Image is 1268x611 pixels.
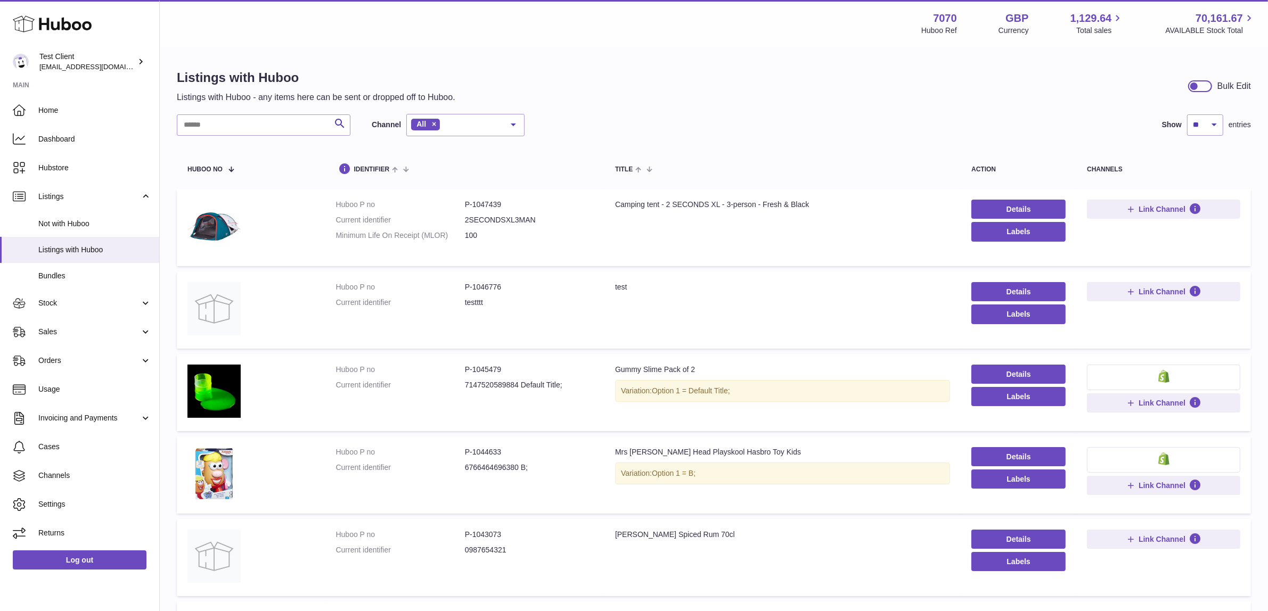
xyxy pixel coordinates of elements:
p: Listings with Huboo - any items here can be sent or dropped off to Huboo. [177,92,455,103]
span: identifier [354,166,390,173]
a: 1,129.64 Total sales [1070,11,1124,36]
strong: 7070 [933,11,957,26]
span: Link Channel [1139,398,1185,408]
img: shopify-small.png [1158,370,1169,383]
dt: Huboo P no [336,447,465,457]
dd: P-1047439 [465,200,594,210]
div: Camping tent - 2 SECONDS XL - 3-person - Fresh & Black [615,200,950,210]
span: Stock [38,298,140,308]
span: Home [38,105,151,115]
div: Huboo Ref [921,26,957,36]
img: internalAdmin-7070@internal.huboo.com [13,54,29,70]
span: Huboo no [187,166,223,173]
span: Bundles [38,271,151,281]
div: Variation: [615,463,950,484]
div: Gummy Slime Pack of 2 [615,365,950,375]
div: test [615,282,950,292]
span: Cases [38,442,151,452]
a: Log out [13,550,146,569]
span: 1,129.64 [1070,11,1112,26]
div: Mrs [PERSON_NAME] Head Playskool Hasbro Toy Kids [615,447,950,457]
button: Labels [971,552,1066,571]
strong: GBP [1005,11,1028,26]
img: shopify-small.png [1158,452,1169,465]
dd: P-1043073 [465,530,594,540]
span: Settings [38,499,151,509]
div: Currency [999,26,1029,36]
label: Show [1162,120,1182,130]
div: [PERSON_NAME] Spiced Rum 70cl [615,530,950,540]
dt: Huboo P no [336,200,465,210]
button: Link Channel [1087,530,1240,549]
img: test [187,282,241,335]
dd: P-1044633 [465,447,594,457]
button: Labels [971,469,1066,489]
div: action [971,166,1066,173]
div: Bulk Edit [1217,80,1251,92]
span: Usage [38,384,151,394]
a: Details [971,200,1066,219]
button: Link Channel [1087,282,1240,301]
span: Channels [38,470,151,481]
div: Test Client [39,52,135,72]
span: Listings with Huboo [38,245,151,255]
dt: Current identifier [336,545,465,555]
span: Total sales [1076,26,1124,36]
span: All [416,120,426,128]
span: 70,161.67 [1196,11,1243,26]
a: Details [971,530,1066,549]
img: Mrs Potato Head Playskool Hasbro Toy Kids [187,447,241,500]
span: Link Channel [1139,204,1185,214]
dt: Current identifier [336,298,465,308]
dt: Current identifier [336,463,465,473]
span: Option 1 = B; [652,469,696,477]
a: 70,161.67 AVAILABLE Stock Total [1165,11,1255,36]
label: Channel [372,120,401,130]
dt: Huboo P no [336,530,465,540]
span: Option 1 = Default Title; [652,386,730,395]
dt: Minimum Life On Receipt (MLOR) [336,230,465,241]
div: Variation: [615,380,950,402]
span: title [615,166,633,173]
button: Labels [971,222,1066,241]
div: channels [1087,166,1240,173]
span: [EMAIL_ADDRESS][DOMAIN_NAME] [39,62,157,71]
span: Link Channel [1139,534,1185,544]
span: Not with Huboo [38,219,151,229]
dt: Huboo P no [336,365,465,375]
dt: Huboo P no [336,282,465,292]
dd: 7147520589884 Default Title; [465,380,594,390]
dd: 2SECONDSXL3MAN [465,215,594,225]
span: entries [1229,120,1251,130]
span: AVAILABLE Stock Total [1165,26,1255,36]
button: Link Channel [1087,393,1240,412]
span: Sales [38,327,140,337]
button: Labels [971,387,1066,406]
dd: 6766464696380 B; [465,463,594,473]
img: Camping tent - 2 SECONDS XL - 3-person - Fresh & Black [187,200,241,253]
button: Link Channel [1087,476,1240,495]
img: Gummy Slime Pack of 2 [187,365,241,418]
a: Details [971,282,1066,301]
span: Orders [38,356,140,366]
a: Details [971,447,1066,466]
span: Hubstore [38,163,151,173]
h1: Listings with Huboo [177,69,455,86]
span: Invoicing and Payments [38,413,140,423]
dt: Current identifier [336,380,465,390]
span: Listings [38,192,140,202]
button: Labels [971,304,1066,324]
dd: P-1045479 [465,365,594,375]
img: Barti Spiced Rum 70cl [187,530,241,583]
span: Returns [38,528,151,538]
span: Link Channel [1139,287,1185,296]
a: Details [971,365,1066,384]
dd: testttt [465,298,594,308]
dd: 100 [465,230,594,241]
button: Link Channel [1087,200,1240,219]
dd: P-1046776 [465,282,594,292]
span: Dashboard [38,134,151,144]
span: Link Channel [1139,481,1185,490]
dd: 0987654321 [465,545,594,555]
dt: Current identifier [336,215,465,225]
